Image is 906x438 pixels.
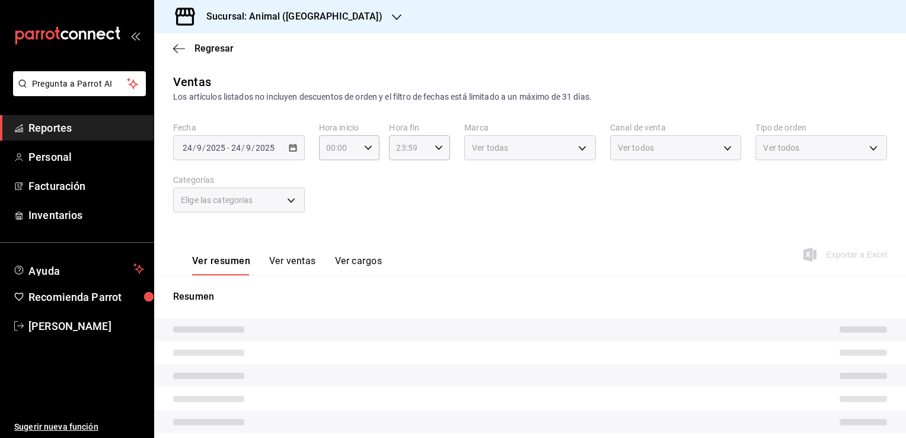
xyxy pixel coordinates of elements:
[618,142,654,154] span: Ver todos
[173,176,305,184] label: Categorías
[196,143,202,153] input: --
[231,143,241,153] input: --
[28,262,129,276] span: Ayuda
[241,143,245,153] span: /
[32,78,127,90] span: Pregunta a Parrot AI
[206,143,226,153] input: ----
[28,120,144,136] span: Reportes
[319,123,380,132] label: Hora inicio
[389,123,450,132] label: Hora fin
[251,143,255,153] span: /
[173,73,211,91] div: Ventas
[227,143,229,153] span: -
[269,255,316,275] button: Ver ventas
[193,143,196,153] span: /
[130,31,140,40] button: open_drawer_menu
[192,255,250,275] button: Ver resumen
[181,194,253,206] span: Elige las categorías
[255,143,275,153] input: ----
[182,143,193,153] input: --
[464,123,596,132] label: Marca
[28,207,144,223] span: Inventarios
[610,123,742,132] label: Canal de venta
[472,142,508,154] span: Ver todas
[13,71,146,96] button: Pregunta a Parrot AI
[202,143,206,153] span: /
[197,9,382,24] h3: Sucursal: Animal ([GEOGRAPHIC_DATA])
[28,289,144,305] span: Recomienda Parrot
[763,142,799,154] span: Ver todos
[173,290,887,304] p: Resumen
[192,255,382,275] div: navigation tabs
[14,421,144,433] span: Sugerir nueva función
[8,86,146,99] a: Pregunta a Parrot AI
[245,143,251,153] input: --
[335,255,382,275] button: Ver cargos
[173,123,305,132] label: Fecha
[28,318,144,334] span: [PERSON_NAME]
[755,123,887,132] label: Tipo de orden
[194,43,234,54] span: Regresar
[173,43,234,54] button: Regresar
[173,91,887,103] div: Los artículos listados no incluyen descuentos de orden y el filtro de fechas está limitado a un m...
[28,149,144,165] span: Personal
[28,178,144,194] span: Facturación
